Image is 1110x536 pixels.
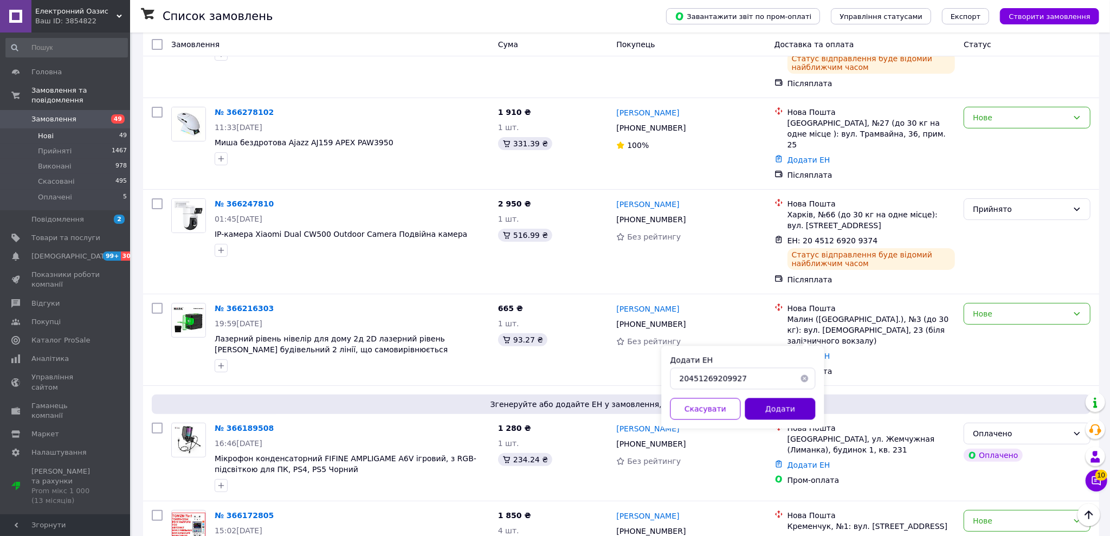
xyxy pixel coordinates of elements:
span: ЕН: 20 4512 6920 9374 [788,236,878,245]
a: Фото товару [171,423,206,457]
a: [PERSON_NAME] [616,199,679,210]
span: 30 [121,251,133,261]
button: Завантажити звіт по пром-оплаті [666,8,820,24]
div: Нова Пошта [788,303,956,314]
a: Лазерний рівень нівелір для дому 2д 2D лазерний рівень [PERSON_NAME] будівельний 2 лінії, що само... [215,334,448,354]
div: [GEOGRAPHIC_DATA], №27 (до 30 кг на одне місце ): вул. Трамвайна, 36, прим. 25 [788,118,956,150]
div: Малин ([GEOGRAPHIC_DATA].), №3 (до 30 кг): вул. [DEMOGRAPHIC_DATA], 23 (біля залізничного вокзалу) [788,314,956,346]
div: 516.99 ₴ [498,229,552,242]
span: Аналітика [31,354,69,364]
span: Згенеруйте або додайте ЕН у замовлення, щоб отримати оплату [156,399,1086,410]
div: Нове [973,515,1068,527]
span: 19:59[DATE] [215,319,262,328]
span: Статус [964,40,991,49]
span: Покупець [616,40,655,49]
div: Оплачено [973,428,1068,440]
span: 15:02[DATE] [215,526,262,535]
div: [PHONE_NUMBER] [614,317,688,332]
span: Оплачені [38,192,72,202]
span: Скасовані [38,177,75,186]
label: Додати ЕН [670,356,713,365]
span: 495 [115,177,127,186]
a: Фото товару [171,198,206,233]
button: Створити замовлення [1000,8,1099,24]
div: Нова Пошта [788,198,956,209]
div: [GEOGRAPHIC_DATA], ул. Жемчужная (Лиманка), будинок 1, кв. 231 [788,434,956,455]
span: Мікрофон конденсаторний FIFINE AMPLIGAME A6V ігровий, з RGB-підсвіткою для ПК, PS4, PS5 Чорний [215,454,476,474]
span: 1 280 ₴ [498,424,531,432]
button: Додати [745,398,816,420]
span: Управління статусами [840,12,922,21]
span: Замовлення та повідомлення [31,86,130,105]
a: [PERSON_NAME] [616,303,679,314]
img: Фото товару [172,107,205,141]
span: Маркет [31,429,59,439]
span: [DEMOGRAPHIC_DATA] [31,251,112,261]
span: Налаштування [31,448,87,457]
span: Eлектронний Оазис [35,7,117,16]
img: Фото товару [172,307,205,333]
a: № 366247810 [215,199,274,208]
span: 49 [119,131,127,141]
div: Нове [973,112,1068,124]
span: Без рейтингу [627,457,681,466]
span: Головна [31,67,62,77]
span: Повідомлення [31,215,84,224]
span: Прийняті [38,146,72,156]
div: Харків, №66 (до 30 кг на одне місце): вул. [STREET_ADDRESS] [788,209,956,231]
span: 1 910 ₴ [498,108,531,117]
span: Замовлення [171,40,220,49]
a: Фото товару [171,303,206,338]
span: 2 [114,215,125,224]
span: Виконані [38,162,72,171]
div: Нова Пошта [788,423,956,434]
div: Післяплата [788,366,956,377]
button: Управління статусами [831,8,931,24]
span: 2 950 ₴ [498,199,531,208]
div: Ваш ID: 3854822 [35,16,130,26]
a: Створити замовлення [989,11,1099,20]
div: Статус відправлення буде відомий найближчим часом [788,52,956,74]
a: № 366189508 [215,424,274,432]
span: 4 шт. [498,526,519,535]
div: Кременчук, №1: вул. [STREET_ADDRESS] [788,521,956,532]
button: Скасувати [670,398,741,420]
span: Створити замовлення [1009,12,1090,21]
div: Prom мікс 1 000 (13 місяців) [31,486,100,506]
span: Показники роботи компанії [31,270,100,289]
div: [PHONE_NUMBER] [614,212,688,227]
div: Статус відправлення буде відомий найближчим часом [788,248,956,270]
div: Нова Пошта [788,107,956,118]
a: [PERSON_NAME] [616,423,679,434]
span: 5 [123,192,127,202]
a: № 366172805 [215,511,274,520]
span: 10 [1095,468,1107,479]
input: Пошук [5,38,128,57]
span: Експорт [951,12,981,21]
div: Нова Пошта [788,510,956,521]
h1: Список замовлень [163,10,273,23]
button: Наверх [1077,503,1100,526]
div: 234.24 ₴ [498,453,552,466]
span: Замовлення [31,114,76,124]
span: 16:46[DATE] [215,439,262,448]
a: № 366278102 [215,108,274,117]
div: [PHONE_NUMBER] [614,436,688,451]
span: Управління сайтом [31,372,100,392]
div: Пром-оплата [788,475,956,486]
a: Миша бездротова Ajazz AJ159 APEX PAW3950 [215,138,393,147]
span: 1 шт. [498,123,519,132]
a: Фото товару [171,107,206,141]
span: 11:33[DATE] [215,123,262,132]
a: [PERSON_NAME] [616,511,679,521]
span: Без рейтингу [627,233,681,241]
span: Доставка та оплата [775,40,854,49]
span: 1 шт. [498,319,519,328]
span: Cума [498,40,518,49]
span: 99+ [103,251,121,261]
img: Фото товару [175,423,202,457]
span: Відгуки [31,299,60,308]
span: Каталог ProSale [31,335,90,345]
